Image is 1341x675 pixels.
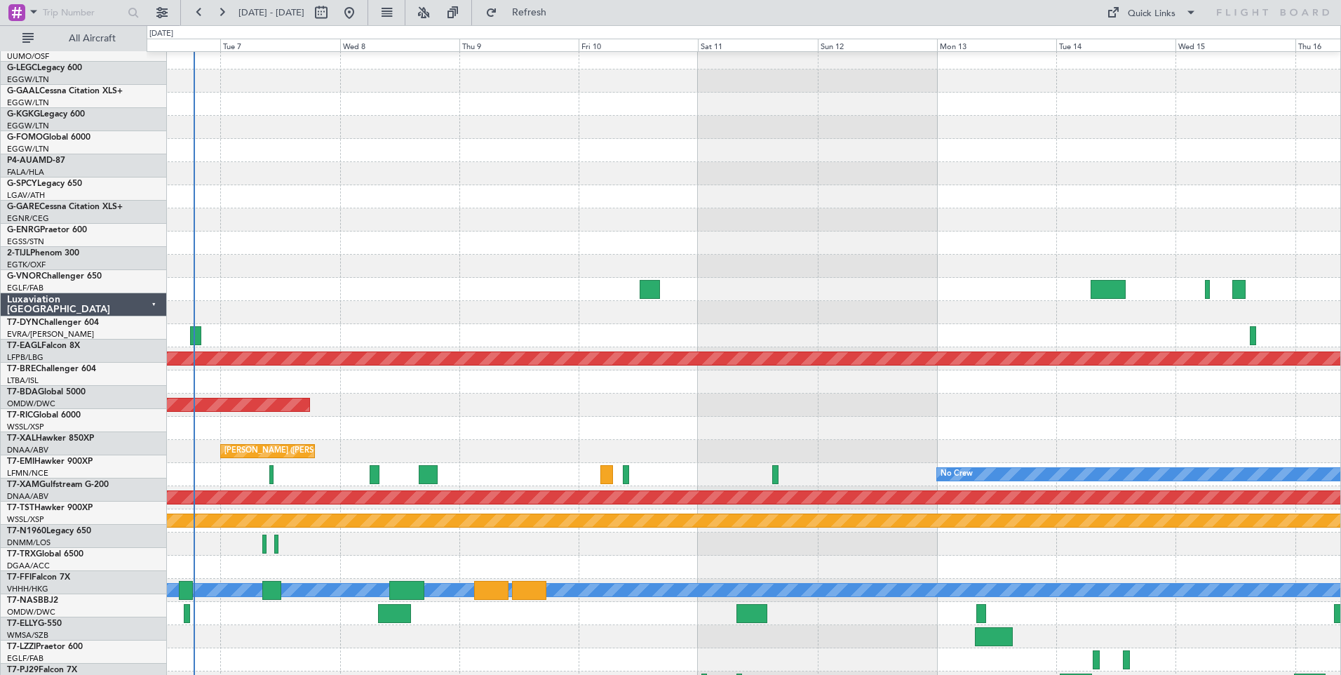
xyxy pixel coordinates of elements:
[15,27,152,50] button: All Aircraft
[7,504,34,512] span: T7-TST
[7,213,49,224] a: EGNR/CEG
[7,457,34,466] span: T7-EMI
[7,167,44,178] a: FALA/HLA
[101,39,220,51] div: Mon 6
[7,110,85,119] a: G-KGKGLegacy 600
[7,620,62,628] a: T7-ELLYG-550
[7,607,55,617] a: OMDW/DWC
[7,573,32,582] span: T7-FFI
[7,445,48,455] a: DNAA/ABV
[7,434,94,443] a: T7-XALHawker 850XP
[7,329,94,340] a: EVRA/[PERSON_NAME]
[1100,1,1204,24] button: Quick Links
[7,365,36,373] span: T7-BRE
[7,457,93,466] a: T7-EMIHawker 900XP
[479,1,563,24] button: Refresh
[36,34,148,44] span: All Aircraft
[7,260,46,270] a: EGTK/OXF
[149,28,173,40] div: [DATE]
[7,643,36,651] span: T7-LZZI
[7,121,49,131] a: EGGW/LTN
[7,180,82,188] a: G-SPCYLegacy 650
[459,39,579,51] div: Thu 9
[7,98,49,108] a: EGGW/LTN
[7,573,70,582] a: T7-FFIFalcon 7X
[1128,7,1175,21] div: Quick Links
[7,491,48,502] a: DNAA/ABV
[579,39,698,51] div: Fri 10
[7,504,93,512] a: T7-TSTHawker 900XP
[7,596,58,605] a: T7-NASBBJ2
[7,87,123,95] a: G-GAALCessna Citation XLS+
[7,514,44,525] a: WSSL/XSP
[7,51,49,62] a: UUMO/OSF
[698,39,817,51] div: Sat 11
[7,144,49,154] a: EGGW/LTN
[7,584,48,594] a: VHHH/HKG
[7,64,82,72] a: G-LEGCLegacy 600
[7,74,49,85] a: EGGW/LTN
[7,527,46,535] span: T7-N1960
[7,399,55,409] a: OMDW/DWC
[7,422,44,432] a: WSSL/XSP
[7,375,39,386] a: LTBA/ISL
[7,481,109,489] a: T7-XAMGulfstream G-200
[7,643,83,651] a: T7-LZZIPraetor 600
[7,434,36,443] span: T7-XAL
[220,39,339,51] div: Tue 7
[7,411,81,420] a: T7-RICGlobal 6000
[7,468,48,479] a: LFMN/NCE
[941,464,973,485] div: No Crew
[7,249,30,258] span: 2-TIJL
[7,87,39,95] span: G-GAAL
[7,180,37,188] span: G-SPCY
[7,596,38,605] span: T7-NAS
[238,6,304,19] span: [DATE] - [DATE]
[1056,39,1175,51] div: Tue 14
[7,352,43,363] a: LFPB/LBG
[1175,39,1295,51] div: Wed 15
[7,226,87,234] a: G-ENRGPraetor 600
[7,236,44,247] a: EGSS/STN
[7,620,38,628] span: T7-ELLY
[7,527,91,535] a: T7-N1960Legacy 650
[7,272,102,281] a: G-VNORChallenger 650
[818,39,937,51] div: Sun 12
[43,2,123,23] input: Trip Number
[7,110,40,119] span: G-KGKG
[7,550,36,559] span: T7-TRX
[7,388,38,396] span: T7-BDA
[7,133,43,142] span: G-FOMO
[7,203,39,211] span: G-GARE
[7,226,40,234] span: G-ENRG
[7,156,39,165] span: P4-AUA
[7,481,39,489] span: T7-XAM
[7,411,33,420] span: T7-RIC
[7,319,99,327] a: T7-DYNChallenger 604
[7,550,83,559] a: T7-TRXGlobal 6500
[7,283,43,293] a: EGLF/FAB
[7,249,79,258] a: 2-TIJLPhenom 300
[224,441,372,462] div: [PERSON_NAME] ([PERSON_NAME] Intl)
[7,203,123,211] a: G-GARECessna Citation XLS+
[7,365,96,373] a: T7-BREChallenger 604
[7,133,90,142] a: G-FOMOGlobal 6000
[7,156,65,165] a: P4-AUAMD-87
[7,342,41,350] span: T7-EAGL
[7,64,37,72] span: G-LEGC
[7,666,77,674] a: T7-PJ29Falcon 7X
[340,39,459,51] div: Wed 8
[500,8,559,18] span: Refresh
[7,537,50,548] a: DNMM/LOS
[7,666,39,674] span: T7-PJ29
[7,653,43,664] a: EGLF/FAB
[7,190,45,201] a: LGAV/ATH
[7,630,48,641] a: WMSA/SZB
[7,272,41,281] span: G-VNOR
[7,342,80,350] a: T7-EAGLFalcon 8X
[937,39,1056,51] div: Mon 13
[7,561,50,571] a: DGAA/ACC
[7,388,86,396] a: T7-BDAGlobal 5000
[7,319,39,327] span: T7-DYN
